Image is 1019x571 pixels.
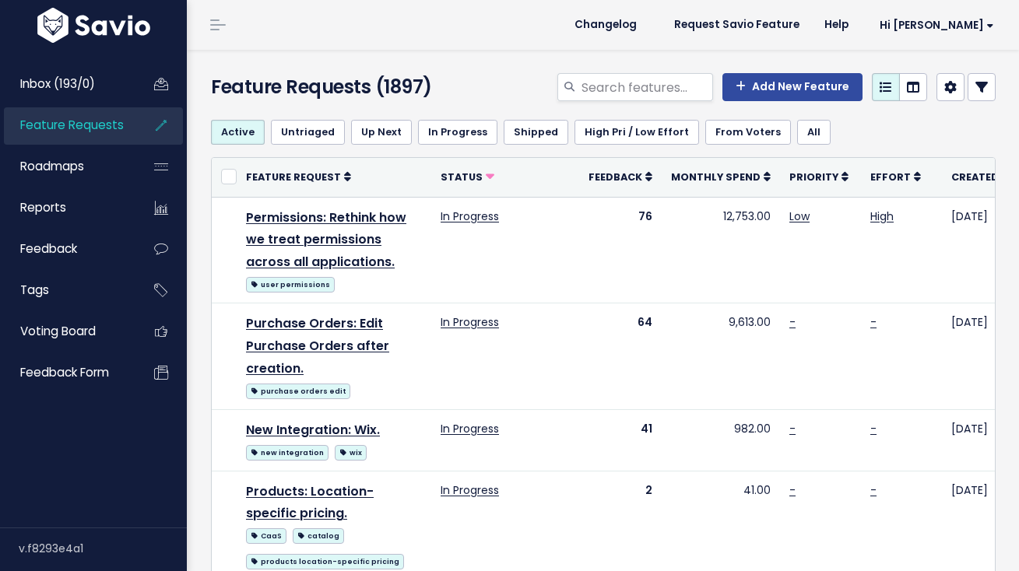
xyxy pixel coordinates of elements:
[335,445,367,461] span: wix
[246,421,380,439] a: New Integration: Wix.
[789,421,796,436] a: -
[589,169,652,184] a: Feedback
[441,314,499,330] a: In Progress
[20,199,66,215] span: Reports
[789,208,810,224] a: Low
[4,314,129,349] a: Voting Board
[870,421,877,436] a: -
[441,170,483,184] span: Status
[812,13,861,37] a: Help
[4,190,129,226] a: Reports
[211,120,265,145] a: Active
[351,120,412,145] a: Up Next
[579,197,662,303] td: 76
[722,73,863,101] a: Add New Feature
[4,355,129,391] a: Feedback form
[293,525,344,545] a: catalog
[246,442,329,461] a: new integration
[789,170,838,184] span: Priority
[4,231,129,267] a: Feedback
[20,117,124,133] span: Feature Requests
[789,169,849,184] a: Priority
[246,525,286,545] a: CaaS
[33,8,154,43] img: logo-white.9d6f32f41409.svg
[246,482,374,523] a: Products: Location-specific pricing.
[671,169,771,184] a: Monthly Spend
[246,274,335,293] a: user permissions
[246,380,350,400] a: purchase orders edit
[20,282,49,298] span: Tags
[271,120,345,145] a: Untriaged
[246,208,406,271] a: Permissions: Rethink how we treat permissions across all applications.
[870,208,894,224] a: High
[575,19,637,30] span: Changelog
[246,169,351,184] a: Feature Request
[870,314,877,330] a: -
[951,170,1017,184] span: Created On
[789,482,796,498] a: -
[246,170,341,184] span: Feature Request
[246,554,404,569] span: products location-specific pricing
[335,442,367,461] a: wix
[246,445,329,461] span: new integration
[589,170,642,184] span: Feedback
[579,409,662,471] td: 41
[20,364,109,380] span: Feedback form
[20,75,95,92] span: Inbox (193/0)
[580,73,713,101] input: Search features...
[4,66,129,102] a: Inbox (193/0)
[861,13,1007,37] a: Hi [PERSON_NAME]
[4,107,129,143] a: Feature Requests
[870,170,911,184] span: Effort
[211,73,457,101] h4: Feature Requests (1897)
[4,149,129,184] a: Roadmaps
[870,482,877,498] a: -
[19,528,187,569] div: v.f8293e4a1
[211,120,996,145] ul: Filter feature requests
[293,528,344,544] span: catalog
[418,120,497,145] a: In Progress
[662,303,780,410] td: 9,613.00
[797,120,831,145] a: All
[246,314,389,377] a: Purchase Orders: Edit Purchase Orders after creation.
[575,120,699,145] a: High Pri / Low Effort
[441,169,494,184] a: Status
[705,120,791,145] a: From Voters
[880,19,994,31] span: Hi [PERSON_NAME]
[246,528,286,544] span: CaaS
[246,277,335,293] span: user permissions
[20,323,96,339] span: Voting Board
[441,482,499,498] a: In Progress
[441,421,499,436] a: In Progress
[20,240,77,257] span: Feedback
[662,197,780,303] td: 12,753.00
[441,208,499,224] a: In Progress
[246,551,404,570] a: products location-specific pricing
[789,314,796,330] a: -
[246,384,350,399] span: purchase orders edit
[671,170,761,184] span: Monthly Spend
[662,13,812,37] a: Request Savio Feature
[20,158,84,174] span: Roadmaps
[662,409,780,471] td: 982.00
[504,120,568,145] a: Shipped
[4,272,129,308] a: Tags
[579,303,662,410] td: 64
[870,169,921,184] a: Effort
